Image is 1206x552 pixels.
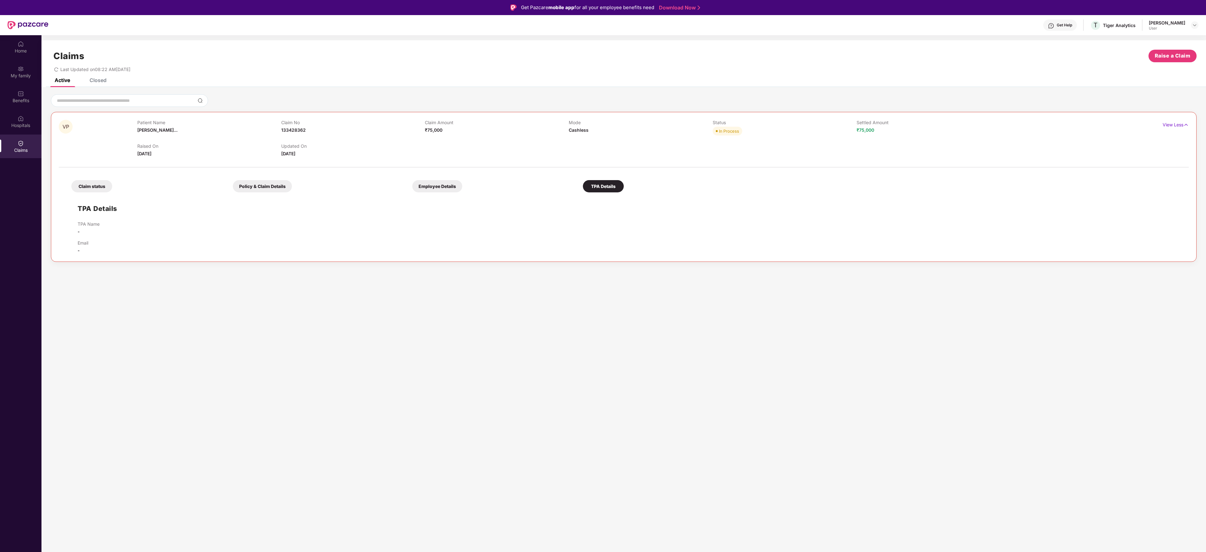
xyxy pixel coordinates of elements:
span: - [78,229,80,234]
p: Claim No [281,120,425,125]
span: redo [54,67,58,72]
img: svg+xml;base64,PHN2ZyBpZD0iQmVuZWZpdHMiIHhtbG5zPSJodHRwOi8vd3d3LnczLm9yZy8yMDAwL3N2ZyIgd2lkdGg9Ij... [18,91,24,97]
span: [DATE] [137,151,151,156]
img: Logo [510,4,517,11]
span: - [78,248,80,253]
div: Employee Details [412,180,462,192]
div: Policy & Claim Details [233,180,292,192]
h1: Claims [53,51,84,61]
div: Tiger Analytics [1103,22,1136,28]
span: ₹75,000 [857,127,874,133]
span: VP [63,124,69,130]
p: Settled Amount [857,120,1000,125]
div: [PERSON_NAME] [1149,20,1185,26]
p: Email [78,240,88,246]
button: Raise a Claim [1148,50,1197,62]
span: Cashless [569,127,589,133]
img: Stroke [698,4,700,11]
div: Claim status [71,180,112,192]
span: [DATE] [281,151,295,156]
span: Last Updated on 08:22 AM[DATE] [60,67,130,72]
a: Download Now [659,4,698,11]
div: Get Pazcare for all your employee benefits need [521,4,654,11]
span: 133428362 [281,127,306,133]
div: Get Help [1057,23,1072,28]
p: Raised On [137,143,281,149]
div: In Process [719,128,739,134]
span: [PERSON_NAME]... [137,127,178,133]
p: View Less [1163,120,1189,128]
img: svg+xml;base64,PHN2ZyB4bWxucz0iaHR0cDovL3d3dy53My5vcmcvMjAwMC9zdmciIHdpZHRoPSIxNyIgaGVpZ2h0PSIxNy... [1183,121,1189,128]
div: Active [55,77,70,83]
img: svg+xml;base64,PHN2ZyBpZD0iSGVscC0zMngzMiIgeG1sbnM9Imh0dHA6Ly93d3cudzMub3JnLzIwMDAvc3ZnIiB3aWR0aD... [1048,23,1054,29]
p: Mode [569,120,713,125]
p: Claim Amount [425,120,569,125]
div: User [1149,26,1185,31]
img: New Pazcare Logo [8,21,48,29]
span: T [1094,21,1098,29]
span: ₹75,000 [425,127,442,133]
h1: TPA Details [78,203,117,214]
p: Status [713,120,857,125]
p: TPA Name [78,221,100,227]
p: Updated On [281,143,425,149]
img: svg+xml;base64,PHN2ZyBpZD0iSG9zcGl0YWxzIiB4bWxucz0iaHR0cDovL3d3dy53My5vcmcvMjAwMC9zdmciIHdpZHRoPS... [18,115,24,122]
strong: mobile app [548,4,574,10]
img: svg+xml;base64,PHN2ZyBpZD0iU2VhcmNoLTMyeDMyIiB4bWxucz0iaHR0cDovL3d3dy53My5vcmcvMjAwMC9zdmciIHdpZH... [198,98,203,103]
img: svg+xml;base64,PHN2ZyBpZD0iSG9tZSIgeG1sbnM9Imh0dHA6Ly93d3cudzMub3JnLzIwMDAvc3ZnIiB3aWR0aD0iMjAiIG... [18,41,24,47]
img: svg+xml;base64,PHN2ZyBpZD0iRHJvcGRvd24tMzJ4MzIiIHhtbG5zPSJodHRwOi8vd3d3LnczLm9yZy8yMDAwL3N2ZyIgd2... [1192,23,1197,28]
img: svg+xml;base64,PHN2ZyB3aWR0aD0iMjAiIGhlaWdodD0iMjAiIHZpZXdCb3g9IjAgMCAyMCAyMCIgZmlsbD0ibm9uZSIgeG... [18,66,24,72]
img: svg+xml;base64,PHN2ZyBpZD0iQ2xhaW0iIHhtbG5zPSJodHRwOi8vd3d3LnczLm9yZy8yMDAwL3N2ZyIgd2lkdGg9IjIwIi... [18,140,24,146]
span: Raise a Claim [1155,52,1191,60]
div: Closed [90,77,107,83]
p: Patient Name [137,120,281,125]
div: TPA Details [583,180,624,192]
